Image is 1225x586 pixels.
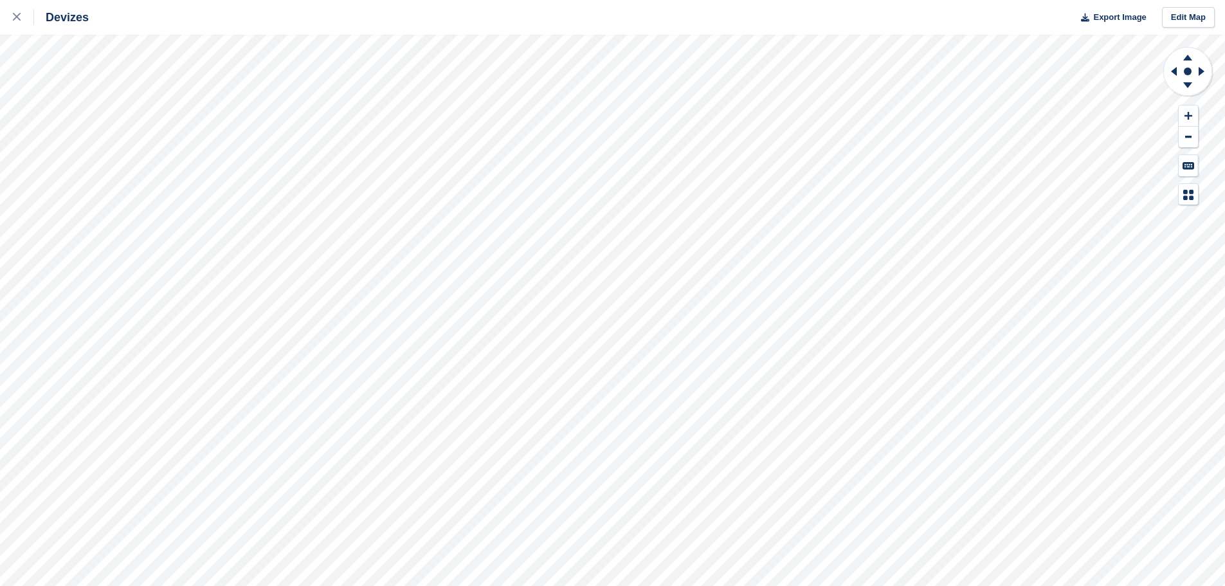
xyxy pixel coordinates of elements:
div: Devizes [34,10,89,25]
button: Zoom In [1179,105,1198,127]
span: Export Image [1093,11,1146,24]
a: Edit Map [1162,7,1215,28]
button: Export Image [1073,7,1147,28]
button: Zoom Out [1179,127,1198,148]
button: Map Legend [1179,184,1198,205]
button: Keyboard Shortcuts [1179,155,1198,176]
